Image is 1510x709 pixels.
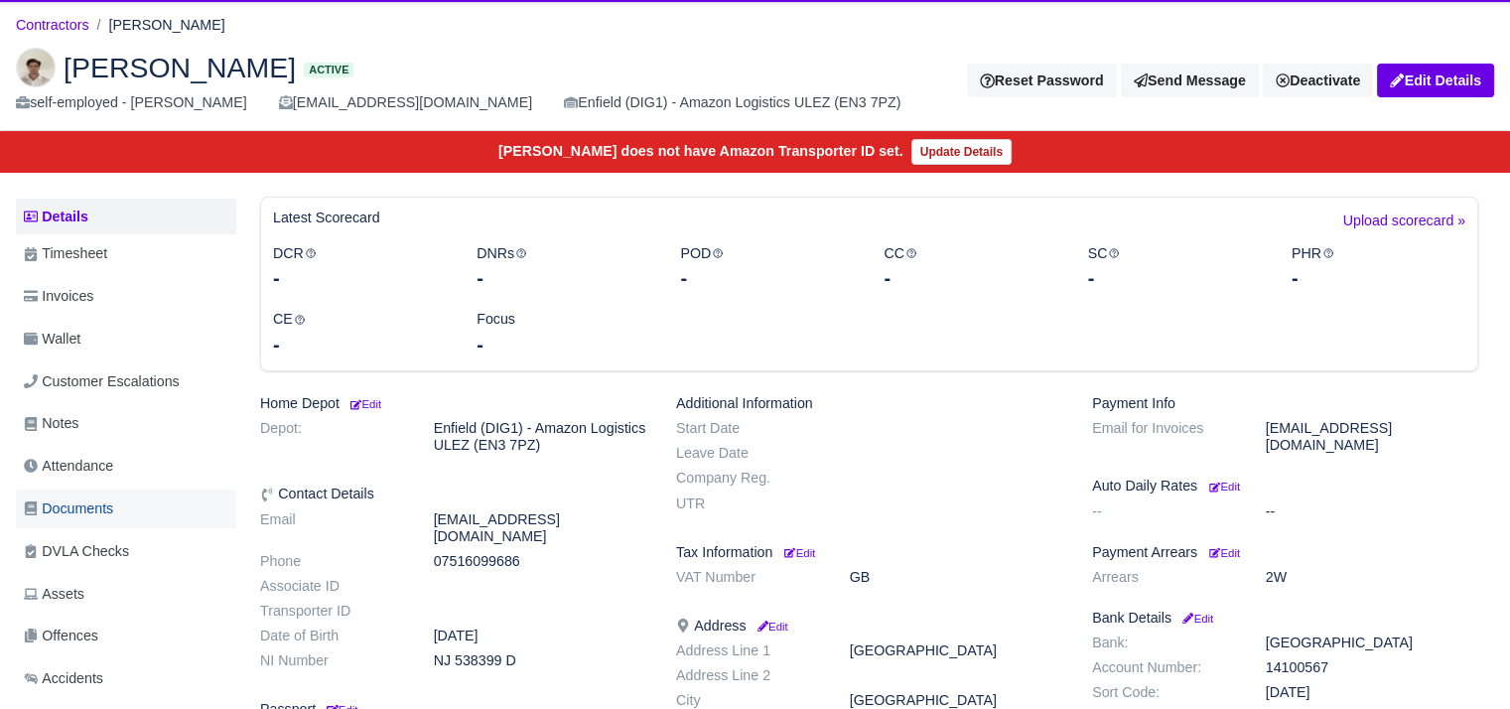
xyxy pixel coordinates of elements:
[676,618,1062,635] h6: Address
[16,447,236,486] a: Attendance
[665,242,869,293] div: POD
[1292,264,1465,292] div: -
[462,308,665,358] div: Focus
[835,692,1077,709] dd: [GEOGRAPHIC_DATA]
[911,139,1012,165] a: Update Details
[347,398,381,410] small: Edit
[24,285,93,308] span: Invoices
[1411,614,1510,709] iframe: Chat Widget
[245,511,419,545] dt: Email
[24,540,129,563] span: DVLA Checks
[24,667,103,690] span: Accidents
[661,692,835,709] dt: City
[245,420,419,454] dt: Depot:
[258,308,462,358] div: CE
[245,603,419,620] dt: Transporter ID
[24,455,113,478] span: Attendance
[1092,610,1478,627] h6: Bank Details
[1077,503,1251,520] dt: --
[279,91,532,114] div: [EMAIL_ADDRESS][DOMAIN_NAME]
[16,199,236,235] a: Details
[419,420,661,454] dd: Enfield (DIG1) - Amazon Logistics ULEZ (EN3 7PZ)
[1377,64,1494,97] a: Edit Details
[16,320,236,358] a: Wallet
[1092,395,1478,412] h6: Payment Info
[967,64,1116,97] button: Reset Password
[676,544,1062,561] h6: Tax Information
[462,242,665,293] div: DNRs
[16,404,236,443] a: Notes
[16,17,89,33] a: Contractors
[258,242,462,293] div: DCR
[477,264,650,292] div: -
[1205,478,1240,494] a: Edit
[661,642,835,659] dt: Address Line 1
[477,331,650,358] div: -
[1209,547,1240,559] small: Edit
[869,242,1072,293] div: CC
[1209,481,1240,493] small: Edit
[64,54,296,81] span: [PERSON_NAME]
[16,532,236,571] a: DVLA Checks
[784,547,815,559] small: Edit
[419,628,661,644] dd: [DATE]
[273,264,447,292] div: -
[245,628,419,644] dt: Date of Birth
[1092,544,1478,561] h6: Payment Arrears
[1251,420,1493,454] dd: [EMAIL_ADDRESS][DOMAIN_NAME]
[1263,64,1373,97] a: Deactivate
[1251,569,1493,586] dd: 2W
[16,91,247,114] div: self-employed - [PERSON_NAME]
[245,578,419,595] dt: Associate ID
[680,264,854,292] div: -
[661,420,835,437] dt: Start Date
[273,210,380,226] h6: Latest Scorecard
[1251,684,1493,701] dd: [DATE]
[1088,264,1262,292] div: -
[16,659,236,698] a: Accidents
[1073,242,1277,293] div: SC
[1343,210,1465,242] a: Upload scorecard »
[1277,242,1480,293] div: PHR
[24,497,113,520] span: Documents
[419,511,661,545] dd: [EMAIL_ADDRESS][DOMAIN_NAME]
[24,412,78,435] span: Notes
[835,642,1077,659] dd: [GEOGRAPHIC_DATA]
[835,569,1077,586] dd: GB
[661,667,835,684] dt: Address Line 2
[260,395,646,412] h6: Home Depot
[1077,659,1251,676] dt: Account Number:
[564,91,900,114] div: Enfield (DIG1) - Amazon Logistics ULEZ (EN3 7PZ)
[304,63,353,77] span: Active
[661,445,835,462] dt: Leave Date
[1092,478,1478,495] h6: Auto Daily Rates
[754,618,787,634] a: Edit
[245,553,419,570] dt: Phone
[273,331,447,358] div: -
[419,652,661,669] dd: NJ 538399 D
[1179,610,1213,626] a: Edit
[884,264,1057,292] div: -
[16,277,236,316] a: Invoices
[16,490,236,528] a: Documents
[24,242,107,265] span: Timesheet
[16,617,236,655] a: Offences
[676,395,1062,412] h6: Additional Information
[24,625,98,647] span: Offences
[1121,64,1259,97] a: Send Message
[16,575,236,614] a: Assets
[89,14,225,37] li: [PERSON_NAME]
[24,370,180,393] span: Customer Escalations
[661,470,835,487] dt: Company Reg.
[1077,569,1251,586] dt: Arrears
[16,234,236,273] a: Timesheet
[1077,635,1251,651] dt: Bank:
[1077,684,1251,701] dt: Sort Code:
[1077,420,1251,454] dt: Email for Invoices
[1,32,1509,131] div: Adrian Ando
[754,621,787,633] small: Edit
[661,496,835,512] dt: UTR
[661,569,835,586] dt: VAT Number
